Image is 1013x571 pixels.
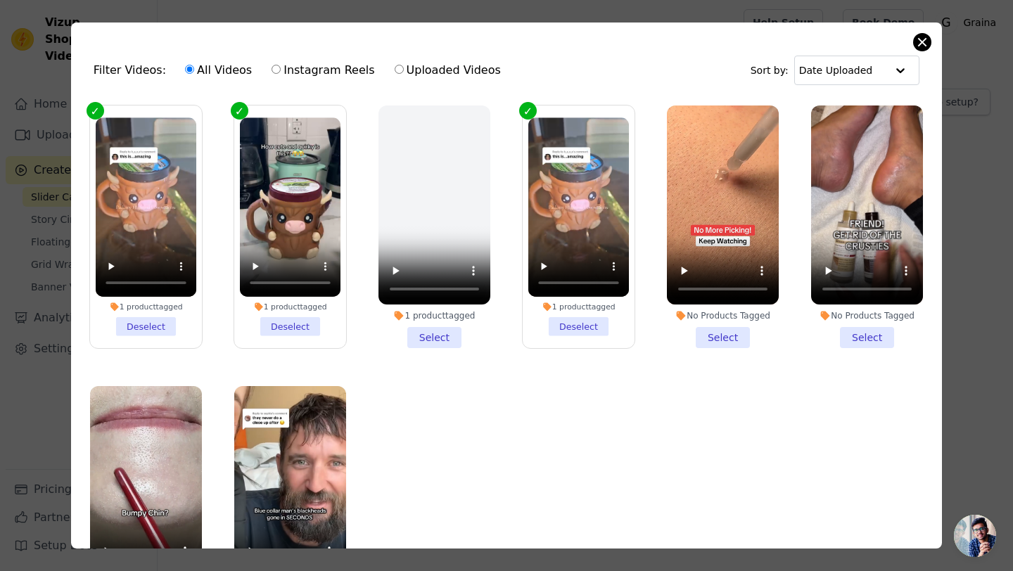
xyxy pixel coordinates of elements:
div: 1 product tagged [528,302,629,312]
label: Uploaded Videos [394,61,502,79]
div: Open chat [954,515,996,557]
div: 1 product tagged [96,302,196,312]
div: 1 product tagged [378,310,490,321]
div: No Products Tagged [811,310,923,321]
div: Filter Videos: [94,54,509,86]
label: All Videos [184,61,253,79]
label: Instagram Reels [271,61,375,79]
div: Sort by: [751,56,920,85]
div: No Products Tagged [667,310,779,321]
button: Close modal [914,34,931,51]
div: 1 product tagged [240,302,340,312]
